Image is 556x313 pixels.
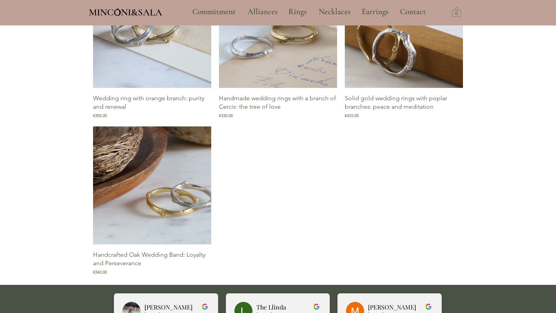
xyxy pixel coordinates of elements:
[192,7,236,17] font: Commitment
[93,94,211,119] a: Wedding ring with orange branch: purity and renewal€355.00
[93,114,107,118] font: €355.00
[219,94,336,110] font: Handmade wedding rings with a branch of Cercis: the tree of love
[362,7,388,17] font: Earrings
[168,2,450,22] nav: Place
[400,7,426,17] font: Contact
[89,7,162,18] font: MINCONI&SALA
[93,270,107,274] font: €340.00
[345,94,447,110] font: Solid gold wedding rings with poplar branches: peace and meditation
[345,94,463,119] a: Solid gold wedding rings with poplar branches: peace and meditation€415.00
[144,303,193,311] font: [PERSON_NAME]
[313,2,356,22] a: Necklaces
[356,2,394,22] a: Earrings
[319,7,351,17] font: Necklaces
[452,7,461,17] a: Cart with 0 items
[288,7,307,17] font: Rings
[242,2,283,22] a: Alliances
[93,94,204,110] font: Wedding ring with orange branch: purity and renewal
[455,11,458,17] text: 0
[247,7,278,17] font: Alliances
[345,114,359,118] font: €415.00
[186,2,242,22] a: Commitment
[394,2,432,22] a: Contact
[89,5,162,18] a: MINCONI&SALA
[93,126,211,244] a: Handmade gold wedding band
[368,303,416,311] font: [PERSON_NAME]
[283,2,313,22] a: Rings
[93,251,205,267] font: Handcrafted Oak Wedding Band: Loyalty and Perseverance
[93,251,211,275] a: Handcrafted Oak Wedding Band: Loyalty and Perseverance€340.00
[256,303,286,311] font: The Llinda
[93,126,211,275] div: Oak Handcrafted Wedding Band Gallery: Loyalty and Perseverance
[219,114,233,118] font: €330.00
[219,94,337,119] a: Handmade wedding rings with a branch of Cercis: the tree of love€330.00
[114,8,121,16] img: Minconi Room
